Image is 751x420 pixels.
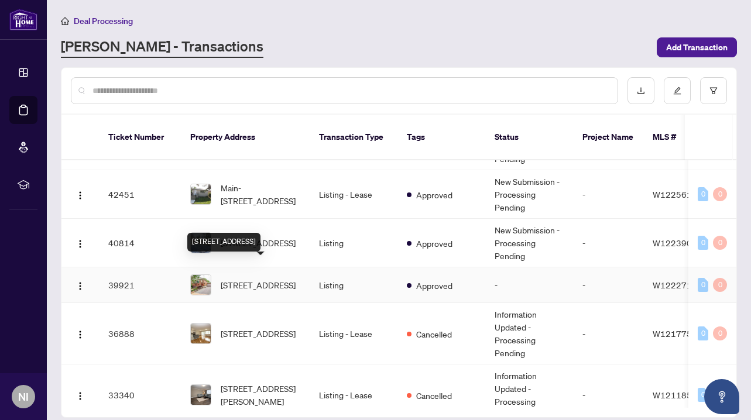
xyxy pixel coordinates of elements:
div: 0 [698,326,708,340]
span: Approved [416,188,452,201]
td: Listing [310,219,397,267]
td: Listing - Lease [310,170,397,219]
button: Add Transaction [657,37,737,57]
td: 39921 [99,267,181,303]
td: Listing - Lease [310,303,397,364]
span: W12177567 [653,328,702,339]
button: Logo [71,233,90,252]
td: - [573,170,643,219]
span: filter [709,87,718,95]
td: 42451 [99,170,181,219]
span: Deal Processing [74,16,133,26]
th: Property Address [181,115,310,160]
button: Logo [71,276,90,294]
button: download [627,77,654,104]
td: Listing [310,267,397,303]
img: Logo [76,391,85,401]
img: thumbnail-img [191,184,211,204]
span: W12256186 [653,189,702,199]
span: Add Transaction [666,38,728,57]
span: Main-[STREET_ADDRESS] [221,181,300,207]
span: W12227125 [653,280,702,290]
a: [PERSON_NAME] - Transactions [61,37,263,58]
th: MLS # [643,115,714,160]
div: 0 [713,326,727,340]
div: 0 [698,236,708,250]
td: - [573,303,643,364]
td: 36888 [99,303,181,364]
span: Approved [416,279,452,292]
div: 0 [698,388,708,402]
div: 0 [713,236,727,250]
button: edit [664,77,691,104]
span: W12118564 [653,390,702,400]
div: 0 [698,187,708,201]
span: [STREET_ADDRESS] [221,278,296,291]
img: Logo [76,330,85,339]
button: Logo [71,185,90,204]
span: download [637,87,645,95]
span: Approved [416,237,452,250]
th: Transaction Type [310,115,397,160]
img: Logo [76,239,85,249]
img: thumbnail-img [191,385,211,405]
th: Ticket Number [99,115,181,160]
button: Logo [71,324,90,343]
td: - [485,267,573,303]
img: Logo [76,281,85,291]
td: New Submission - Processing Pending [485,219,573,267]
span: NI [18,388,29,405]
div: 0 [713,278,727,292]
div: 0 [713,187,727,201]
button: filter [700,77,727,104]
div: 0 [698,278,708,292]
span: W12239063 [653,237,702,248]
div: [STREET_ADDRESS] [187,233,260,252]
th: Status [485,115,573,160]
span: [STREET_ADDRESS][PERSON_NAME] [221,382,300,408]
td: 40814 [99,219,181,267]
td: Information Updated - Processing Pending [485,303,573,364]
td: - [573,267,643,303]
span: edit [673,87,681,95]
span: Cancelled [416,328,452,340]
td: New Submission - Processing Pending [485,170,573,219]
td: - [573,219,643,267]
img: thumbnail-img [191,323,211,343]
span: Cancelled [416,389,452,402]
span: home [61,17,69,25]
button: Logo [71,385,90,404]
span: [STREET_ADDRESS] [221,327,296,340]
img: thumbnail-img [191,275,211,295]
img: logo [9,9,37,30]
th: Tags [397,115,485,160]
button: Open asap [704,379,739,414]
img: Logo [76,191,85,200]
th: Project Name [573,115,643,160]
